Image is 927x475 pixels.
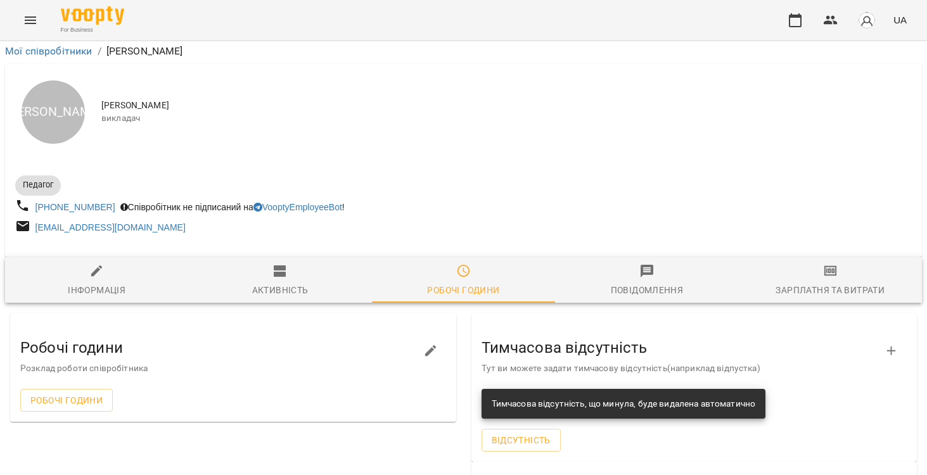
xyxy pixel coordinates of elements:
[101,99,912,112] span: [PERSON_NAME]
[427,282,499,298] div: Робочі години
[118,198,347,216] div: Співробітник не підписаний на !
[35,222,186,232] a: [EMAIL_ADDRESS][DOMAIN_NAME]
[858,11,876,29] img: avatar_s.png
[776,282,885,298] div: Зарплатня та Витрати
[68,282,125,298] div: Інформація
[888,8,912,32] button: UA
[20,339,426,356] h3: Робочі години
[15,5,46,35] button: Menu
[61,6,124,25] img: Voopty Logo
[492,433,551,448] span: Відсутність
[253,202,342,212] a: VooptyEmployeeBot
[106,44,183,59] p: [PERSON_NAME]
[482,362,887,375] p: Тут ви можете задати тимчасову відсутність(наприклад відпустка)
[22,80,85,144] div: [PERSON_NAME]
[5,45,93,57] a: Мої співробітники
[101,112,912,125] span: викладач
[20,362,426,375] p: Розклад роботи співробітника
[492,393,756,415] div: Тимчасова відсутність, що минула, буде видалена автоматично
[61,26,124,34] span: For Business
[15,179,61,191] span: Педагог
[252,282,309,298] div: Активність
[35,202,115,212] a: [PHONE_NUMBER]
[893,13,907,27] span: UA
[611,282,684,298] div: Повідомлення
[482,429,561,452] button: Відсутність
[30,393,103,408] span: Робочі години
[5,44,922,59] nav: breadcrumb
[482,339,887,356] h3: Тимчасова відсутність
[20,389,113,412] button: Робочі години
[98,44,101,59] li: /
